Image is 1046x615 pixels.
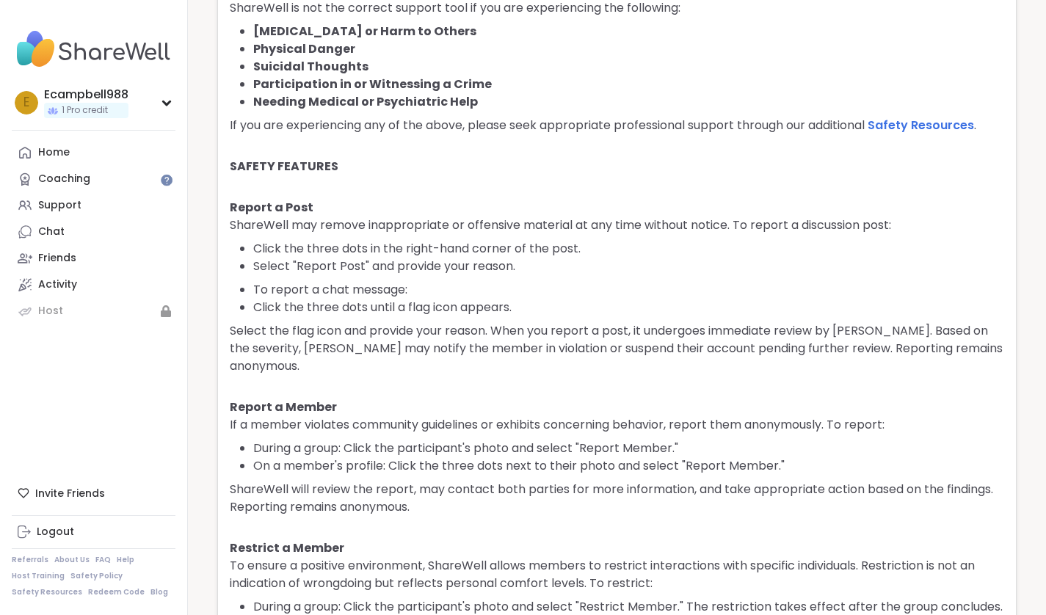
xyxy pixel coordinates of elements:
a: FAQ [95,555,111,565]
b: Physical Danger [253,40,355,57]
b: Suicidal Thoughts [253,58,368,75]
a: Home [12,139,175,166]
iframe: Spotlight [161,174,172,186]
h4: Restrict a Member [230,539,1004,557]
div: Chat [38,225,65,239]
a: Safety Resources [868,117,974,134]
a: Friends [12,245,175,272]
div: Coaching [38,172,90,186]
a: Chat [12,219,175,245]
div: Friends [38,251,76,266]
div: Support [38,198,81,213]
b: Needing Medical or Psychiatric Help [253,93,478,110]
b: [MEDICAL_DATA] or Harm to Others [253,23,476,40]
a: About Us [54,555,90,565]
div: Ecampbell988 [44,87,128,103]
p: To ensure a positive environment, ShareWell allows members to restrict interactions with specific... [230,557,1004,592]
a: Safety Policy [70,571,123,581]
li: On a member's profile: Click the three dots next to their photo and select "Report Member." [253,457,1004,475]
span: E [23,93,29,112]
p: ShareWell will review the report, may contact both parties for more information, and take appropr... [230,481,1004,516]
a: Activity [12,272,175,298]
a: Blog [150,587,168,597]
li: Click the three dots until a flag icon appears. [253,299,1004,316]
img: ShareWell Nav Logo [12,23,175,75]
div: Invite Friends [12,480,175,506]
li: To report a chat message: [253,281,1004,299]
a: Help [117,555,134,565]
li: Click the three dots in the right-hand corner of the post. [253,240,1004,258]
a: Redeem Code [88,587,145,597]
h4: SAFETY FEATURES [230,158,1004,175]
a: Coaching [12,166,175,192]
div: Logout [37,525,74,539]
div: Activity [38,277,77,292]
span: 1 Pro credit [62,104,108,117]
a: Referrals [12,555,48,565]
li: Select "Report Post" and provide your reason. [253,258,1004,275]
a: Safety Resources [12,587,82,597]
h4: Report a Member [230,399,1004,416]
a: Host Training [12,571,65,581]
div: Host [38,304,63,319]
p: Select the flag icon and provide your reason. When you report a post, it undergoes immediate revi... [230,322,1004,375]
a: Host [12,298,175,324]
p: If you are experiencing any of the above, please seek appropriate professional support through ou... [230,117,1004,134]
a: Logout [12,519,175,545]
li: During a group: Click the participant's photo and select "Report Member." [253,440,1004,457]
div: Home [38,145,70,160]
p: ShareWell may remove inappropriate or offensive material at any time without notice. To report a ... [230,216,1004,234]
b: Participation in or Witnessing a Crime [253,76,492,92]
h4: Report a Post [230,199,1004,216]
p: If a member violates community guidelines or exhibits concerning behavior, report them anonymousl... [230,416,1004,434]
a: Support [12,192,175,219]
